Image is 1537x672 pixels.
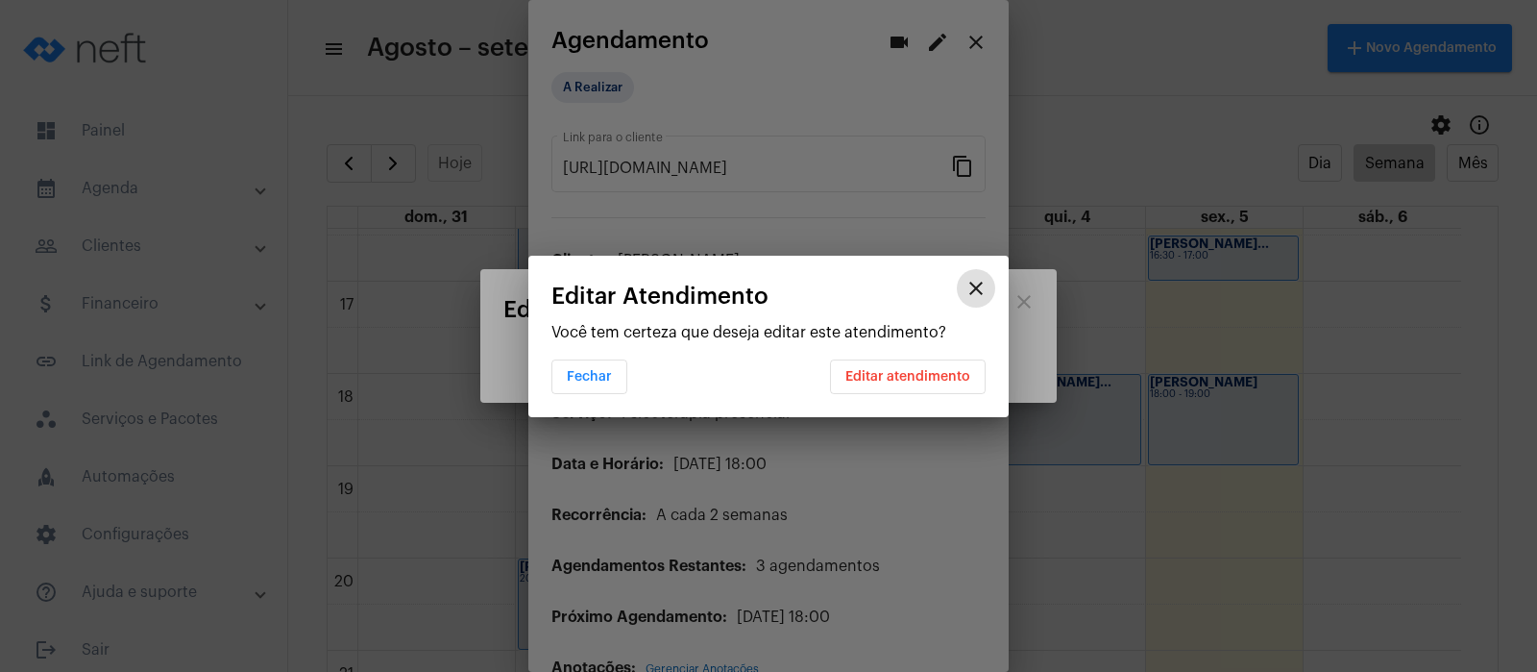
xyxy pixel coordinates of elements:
mat-icon: close [964,277,988,300]
span: Fechar [567,370,612,384]
button: Editar atendimento [830,360,986,394]
span: Editar atendimento [845,370,970,384]
button: Fechar [551,360,627,394]
p: Você tem certeza que deseja editar este atendimento? [551,324,986,341]
span: Editar Atendimento [551,284,768,309]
